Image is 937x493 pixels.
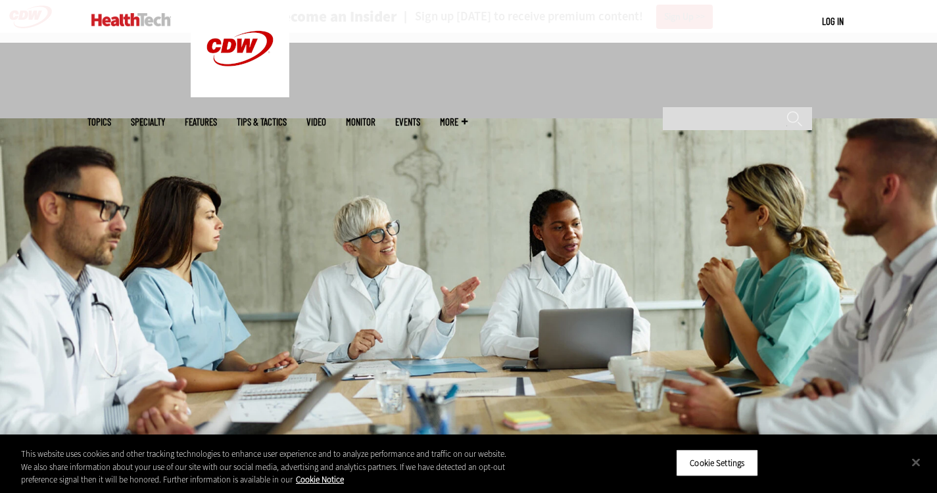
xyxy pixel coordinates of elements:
[87,117,111,127] span: Topics
[237,117,287,127] a: Tips & Tactics
[676,449,758,477] button: Cookie Settings
[440,117,468,127] span: More
[21,448,516,486] div: This website uses cookies and other tracking technologies to enhance user experience and to analy...
[191,87,289,101] a: CDW
[91,13,171,26] img: Home
[346,117,375,127] a: MonITor
[131,117,165,127] span: Specialty
[822,15,844,27] a: Log in
[185,117,217,127] a: Features
[395,117,420,127] a: Events
[822,14,844,28] div: User menu
[296,474,344,485] a: More information about your privacy
[901,448,930,477] button: Close
[306,117,326,127] a: Video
